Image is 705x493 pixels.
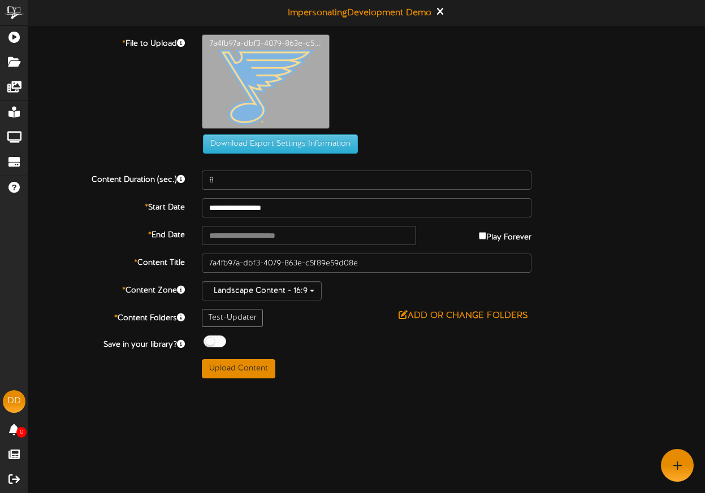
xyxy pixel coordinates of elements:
[479,226,531,243] label: Play Forever
[16,427,27,438] span: 0
[20,309,193,324] label: Content Folders
[479,232,486,239] input: Play Forever
[202,254,532,273] input: Title of this Content
[20,198,193,213] label: Start Date
[3,390,25,413] div: DD
[202,309,263,327] div: Test-Updater
[20,281,193,296] label: Content Zone
[202,359,275,378] button: Upload Content
[203,134,358,154] button: Download Export Settings Information
[395,309,531,323] button: Add or Change Folders
[20,335,193,351] label: Save in your library?
[202,281,322,300] button: Landscape Content - 16:9
[20,254,193,269] label: Content Title
[197,140,358,149] a: Download Export Settings Information
[20,171,193,186] label: Content Duration (sec.)
[20,34,193,50] label: File to Upload
[20,226,193,241] label: End Date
